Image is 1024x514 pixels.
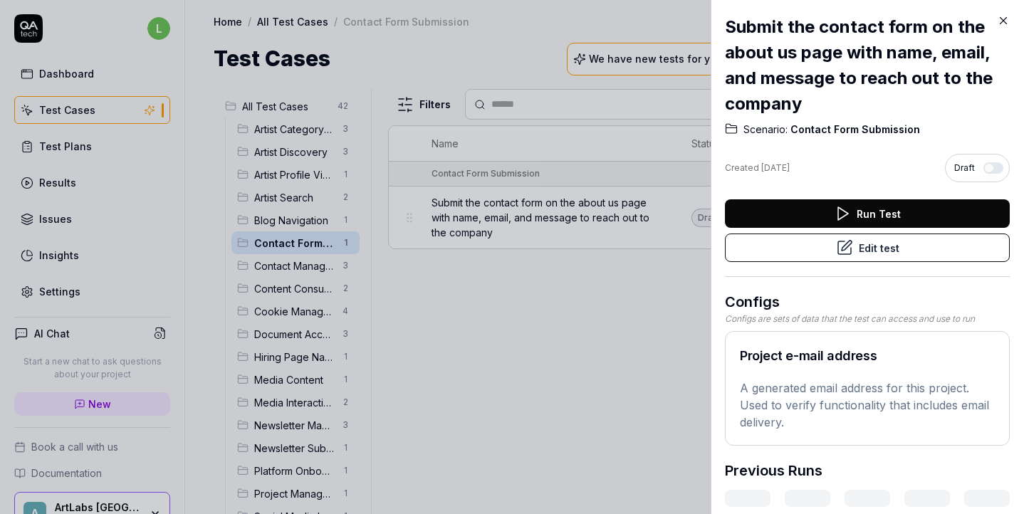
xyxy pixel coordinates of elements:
[740,346,995,365] h2: Project e-mail address
[725,460,822,481] h3: Previous Runs
[725,291,1010,313] h3: Configs
[725,162,790,174] div: Created
[740,379,995,431] p: A generated email address for this project. Used to verify functionality that includes email deli...
[761,162,790,173] time: [DATE]
[954,162,975,174] span: Draft
[725,234,1010,262] button: Edit test
[788,122,920,137] span: Contact Form Submission
[725,313,1010,325] div: Configs are sets of data that the test can access and use to run
[725,199,1010,228] button: Run Test
[743,122,788,137] span: Scenario:
[725,14,1010,117] h2: Submit the contact form on the about us page with name, email, and message to reach out to the co...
